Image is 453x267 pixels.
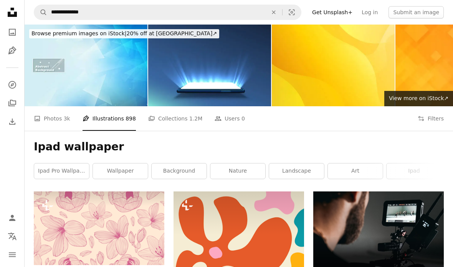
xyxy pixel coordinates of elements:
[93,163,148,179] a: wallpaper
[5,96,20,111] a: Collections
[241,114,245,123] span: 0
[283,5,301,20] button: Visual search
[34,140,444,154] h1: Ipad wallpaper
[272,25,395,106] img: Yellow and orange unusual background with subtle rays of light
[418,106,444,131] button: Filters
[5,247,20,262] button: Menu
[389,95,448,101] span: View more on iStock ↗
[269,163,324,179] a: landscape
[357,6,382,18] a: Log in
[31,30,126,36] span: Browse premium images on iStock |
[34,224,164,231] a: Stylish hand-drawn illustration with plants and leaves. Background in pink and beige colors. Vint...
[148,25,271,106] img: Smartphone light screen, technology mobile display light.
[5,114,20,129] a: Download History
[31,30,217,36] span: 20% off at [GEOGRAPHIC_DATA] ↗
[152,163,207,179] a: background
[34,163,89,179] a: ipad pro wallpaper
[34,106,70,131] a: Photos 3k
[5,25,20,40] a: Photos
[189,114,202,123] span: 1.2M
[265,5,282,20] button: Clear
[34,5,47,20] button: Search Unsplash
[34,191,164,265] img: Stylish hand-drawn illustration with plants and leaves. Background in pink and beige colors. Vint...
[389,6,444,18] button: Submit an image
[210,163,265,179] a: nature
[25,25,147,106] img: Abstract Blue soft Background
[148,106,202,131] a: Collections 1.2M
[5,43,20,58] a: Illustrations
[5,77,20,92] a: Explore
[25,25,224,43] a: Browse premium images on iStock|20% off at [GEOGRAPHIC_DATA]↗
[5,210,20,226] a: Log in / Sign up
[215,106,245,131] a: Users 0
[328,163,383,179] a: art
[384,91,453,106] a: View more on iStock↗
[308,6,357,18] a: Get Unsplash+
[34,5,301,20] form: Find visuals sitewide
[5,229,20,244] button: Language
[64,114,70,123] span: 3k
[387,163,441,179] a: ipad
